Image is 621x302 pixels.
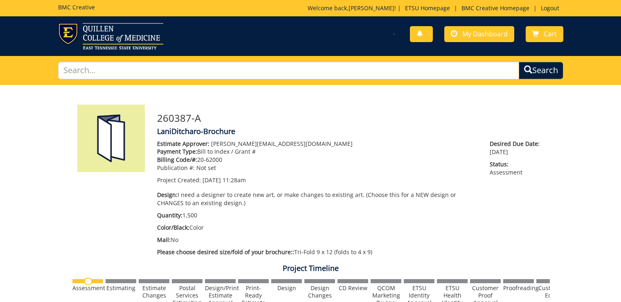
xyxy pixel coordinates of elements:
[157,224,477,232] p: Color
[462,29,508,38] span: My Dashboard
[157,191,477,207] p: I need a designer to create new art, or make changes to existing art. (Choose this for a NEW desi...
[337,284,368,292] div: CD Review
[157,148,197,155] span: Payment Type:
[536,284,567,299] div: Customer Edits
[490,160,544,177] p: Assessment
[157,211,477,219] p: 1,500
[157,164,195,172] span: Publication #:
[444,26,514,42] a: My Dashboard
[106,284,136,292] div: Estimating
[308,4,563,12] p: Welcome back, ! | | |
[157,113,544,123] h3: 260387-A
[202,176,246,184] span: [DATE] 11:28am
[157,140,477,148] p: [PERSON_NAME][EMAIL_ADDRESS][DOMAIN_NAME]
[544,29,557,38] span: Cart
[157,211,182,219] span: Quantity:
[157,128,544,136] h4: LaniDitcharo-Brochure
[401,4,454,12] a: ETSU Homepage
[490,160,544,168] span: Status:
[157,156,197,163] span: Billing Code/#:
[503,284,534,292] div: Proofreading
[526,26,563,42] a: Cart
[271,284,302,292] div: Design
[457,4,533,12] a: BMC Creative Homepage
[157,236,171,244] span: Mail:
[349,4,394,12] a: [PERSON_NAME]
[157,176,201,184] span: Project Created:
[157,148,477,156] p: Bill to Index / Grant #
[519,62,563,79] button: Search
[58,23,163,49] img: ETSU logo
[490,140,544,148] span: Desired Due Date:
[157,191,178,199] span: Design:
[77,105,145,172] img: Product featured image
[58,62,519,79] input: Search...
[71,264,550,273] h4: Project Timeline
[157,224,189,231] span: Color/Black:
[72,284,103,292] div: Assessment
[537,4,563,12] a: Logout
[58,4,95,10] h5: BMC Creative
[304,284,335,299] div: Design Changes
[84,277,92,285] img: no
[157,248,294,256] span: Please choose desired size/fold of your brochure::
[157,140,209,148] span: Estimate Approver:
[490,140,544,156] p: [DATE]
[196,164,216,172] span: Not set
[139,284,169,299] div: Estimate Changes
[157,156,477,164] p: 20-62000
[157,236,477,244] p: No
[157,248,477,256] p: Tri-Fold 9 x 12 (folds to 4 x 9)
